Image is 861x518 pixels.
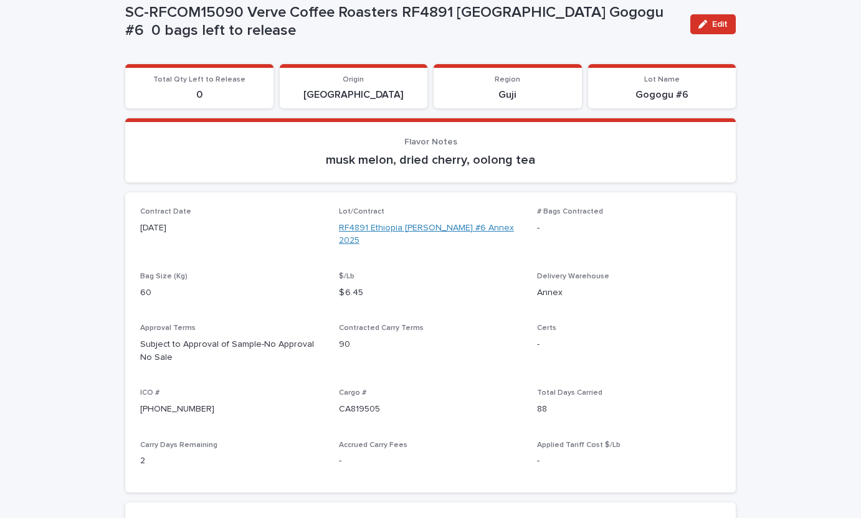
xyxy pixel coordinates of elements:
span: Delivery Warehouse [537,273,609,280]
span: ICO # [140,389,159,397]
p: - [537,454,721,468]
span: Edit [712,20,728,29]
a: RF4891 Ethiopia [PERSON_NAME] #6 Annex 2025 [339,222,523,248]
p: 88 [537,403,721,416]
p: - [537,338,721,351]
span: Total Qty Left to Release [153,76,245,83]
p: 2 [140,454,324,468]
span: Bag Size (Kg) [140,273,188,280]
span: Accrued Carry Fees [339,441,407,449]
p: SC-RFCOM15090 Verve Coffee Roasters RF4891 [GEOGRAPHIC_DATA] Gogogu #6 0 bags left to release [125,4,680,40]
span: Lot/Contract [339,208,384,215]
span: Flavor Notes [404,138,457,146]
p: [DATE] [140,222,324,235]
p: Annex [537,286,721,299]
p: Guji [441,89,574,101]
p: - [339,454,523,468]
span: Total Days Carried [537,389,602,397]
span: Region [495,76,520,83]
p: Gogogu #6 [596,89,729,101]
span: Contract Date [140,208,191,215]
button: Edit [690,14,736,34]
span: $/Lb [339,273,354,280]
span: Contracted Carry Terms [339,324,424,332]
p: 60 [140,286,324,299]
span: Origin [343,76,364,83]
p: $ 6.45 [339,286,523,299]
p: [GEOGRAPHIC_DATA] [287,89,421,101]
p: CA819505 [339,403,523,416]
p: 0 [133,89,266,101]
p: [PHONE_NUMBER] [140,403,324,416]
p: 90 [339,338,523,351]
p: - [537,222,721,235]
p: Subject to Approval of Sample-No Approval No Sale [140,338,324,364]
span: Cargo # [339,389,366,397]
span: Certs [537,324,556,332]
span: Applied Tariff Cost $/Lb [537,441,621,449]
span: Approval Terms [140,324,196,332]
span: # Bags Contracted [537,208,603,215]
p: musk melon, dried cherry, oolong tea [140,153,721,167]
span: Carry Days Remaining [140,441,217,449]
span: Lot Name [644,76,680,83]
